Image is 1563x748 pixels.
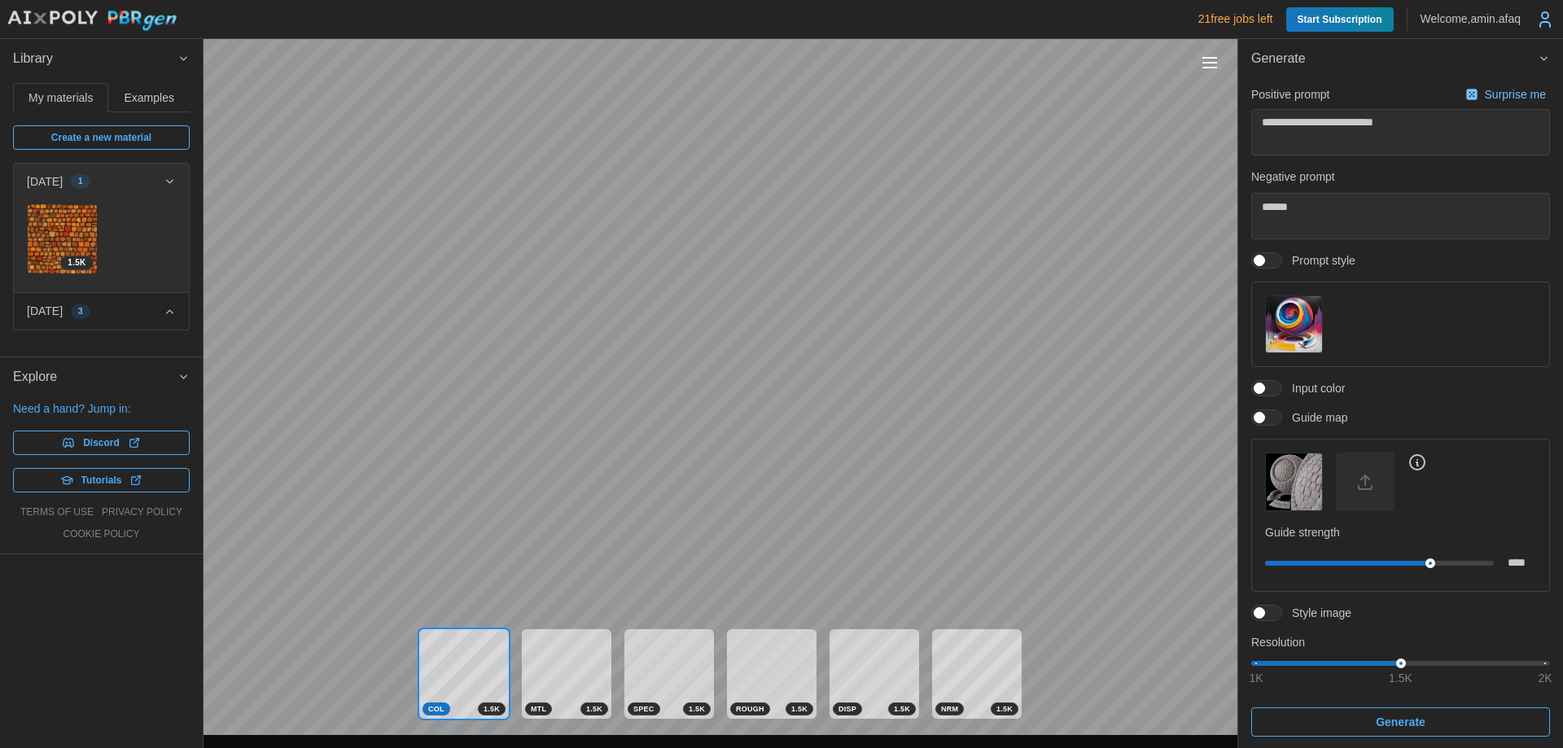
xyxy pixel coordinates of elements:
span: ROUGH [736,703,764,715]
span: Tutorials [81,469,122,492]
button: [DATE]3 [14,293,189,329]
span: MTL [531,703,546,715]
span: 1.5 K [689,703,705,715]
a: terms of use [20,505,94,519]
span: Style image [1282,605,1351,621]
img: Guide map [1266,453,1322,510]
div: [DATE]1 [14,199,189,292]
span: 1.5 K [586,703,602,715]
span: DISP [838,703,856,715]
p: 21 free jobs left [1198,11,1273,27]
p: Negative prompt [1251,168,1550,185]
span: 1.5 K [791,703,808,715]
button: Generate [1251,707,1550,737]
a: privacy policy [102,505,182,519]
span: Prompt style [1282,252,1355,269]
p: Welcome, amin.afaq [1421,11,1521,27]
a: Create a new material [13,125,190,150]
img: Faj4xJQwbwKHsbzedKuv [28,204,97,273]
span: Guide map [1282,409,1347,426]
button: Surprise me [1461,83,1550,106]
span: Input color [1282,380,1345,396]
span: 3 [78,305,83,318]
p: [DATE] [27,173,63,190]
span: Create a new material [51,126,151,149]
span: Explore [13,357,177,397]
span: Start Subscription [1298,7,1382,32]
p: Positive prompt [1251,86,1329,103]
a: Faj4xJQwbwKHsbzedKuv1.5K [27,203,98,274]
img: AIxPoly PBRgen [7,10,177,32]
a: Discord [13,431,190,455]
button: Toggle viewport controls [1198,51,1221,74]
span: 1.5 K [996,703,1013,715]
span: Library [13,39,177,79]
p: Need a hand? Jump in: [13,400,190,417]
span: COL [428,703,444,715]
p: [DATE] [27,303,63,319]
span: My materials [28,92,93,103]
button: Generate [1238,39,1563,79]
img: Prompt style [1266,296,1322,352]
span: Discord [83,431,120,454]
a: cookie policy [63,527,139,541]
p: Surprise me [1485,86,1549,103]
span: Examples [125,92,174,103]
span: 1 [78,175,83,188]
span: 1.5 K [68,256,85,269]
span: Generate [1251,39,1538,79]
button: Prompt style [1265,295,1323,353]
button: Guide map [1265,453,1323,510]
a: Tutorials [13,468,190,492]
span: SPEC [633,703,655,715]
p: Guide strength [1265,524,1536,540]
span: Generate [1376,708,1425,736]
button: [DATE]1 [14,164,189,199]
span: 1.5 K [484,703,500,715]
p: Resolution [1251,634,1550,650]
a: Start Subscription [1286,7,1394,32]
span: NRM [941,703,958,715]
span: 1.5 K [894,703,910,715]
